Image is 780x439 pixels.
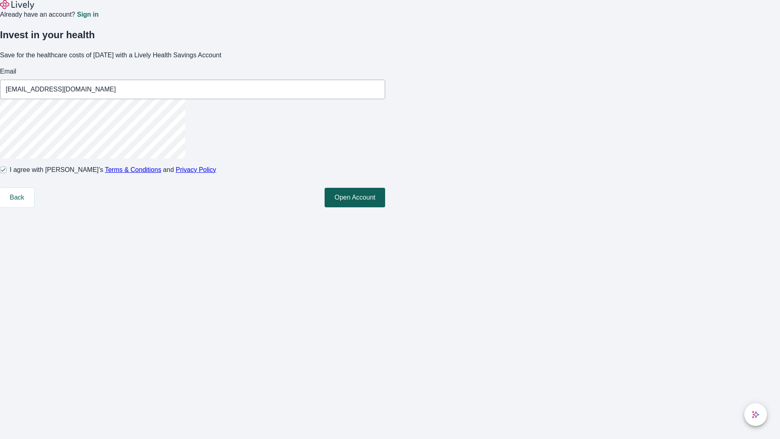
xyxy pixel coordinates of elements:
a: Sign in [77,11,98,18]
button: chat [744,403,767,426]
button: Open Account [325,188,385,207]
svg: Lively AI Assistant [752,411,760,419]
a: Privacy Policy [176,166,217,173]
a: Terms & Conditions [105,166,161,173]
span: I agree with [PERSON_NAME]’s and [10,165,216,175]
